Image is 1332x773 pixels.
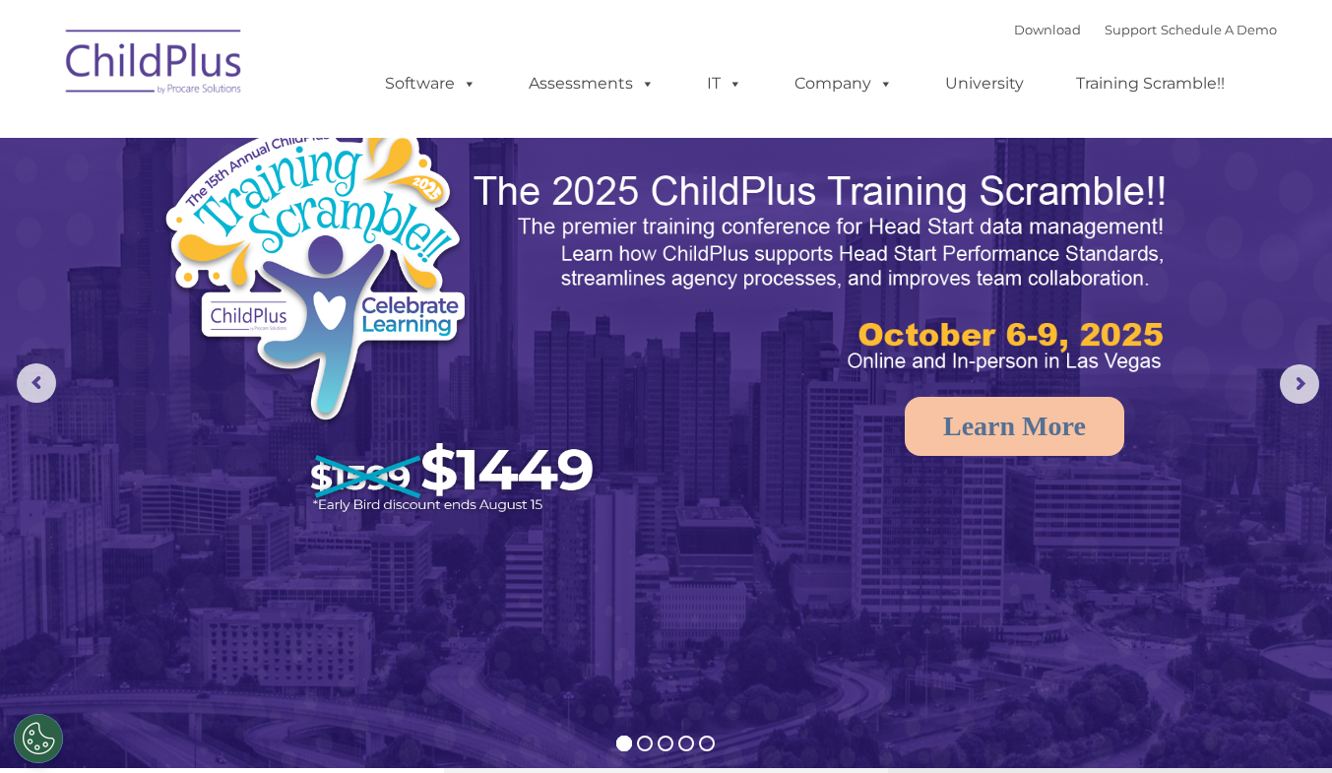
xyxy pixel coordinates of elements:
[274,211,357,225] span: Phone number
[365,64,496,103] a: Software
[14,714,63,763] button: Cookies Settings
[1105,22,1157,37] a: Support
[775,64,913,103] a: Company
[274,130,334,145] span: Last name
[56,16,253,114] img: ChildPlus by Procare Solutions
[1014,22,1277,37] font: |
[1014,22,1081,37] a: Download
[687,64,762,103] a: IT
[1056,64,1244,103] a: Training Scramble!!
[925,64,1044,103] a: University
[905,397,1124,456] a: Learn More
[1161,22,1277,37] a: Schedule A Demo
[509,64,674,103] a: Assessments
